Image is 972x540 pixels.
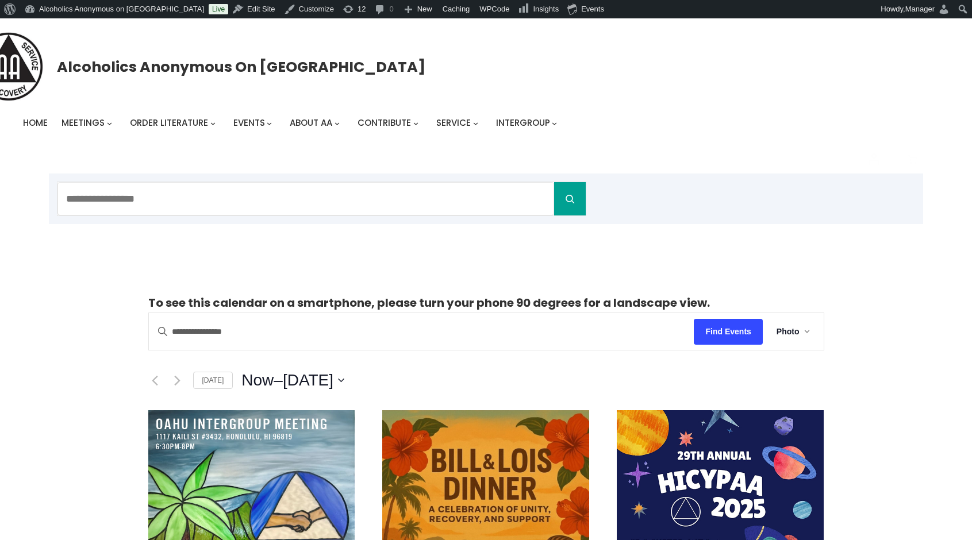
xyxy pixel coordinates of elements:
a: Contribute [358,115,411,131]
span: [DATE] [283,369,333,392]
a: Live [209,4,228,14]
strong: To see this calendar on a smartphone, please turn your phone 90 degrees for a landscape view. [148,295,710,311]
span: Order Literature [130,117,208,129]
button: Meetings submenu [107,121,112,126]
span: – [274,369,283,392]
span: Service [436,117,471,129]
a: [DATE] [193,372,233,389]
a: Events [233,115,265,131]
button: Click to toggle datepicker [241,369,344,392]
a: Alcoholics Anonymous on [GEOGRAPHIC_DATA] [57,53,425,80]
span: Photo [777,325,800,338]
button: Photo [763,313,824,350]
span: About AA [290,117,332,129]
a: Next Events [171,373,185,387]
a: Service [436,115,471,131]
button: Order Literature submenu [210,121,216,126]
input: Enter Keyword. Search for events by Keyword. [149,314,694,350]
span: Home [23,117,48,129]
a: Previous Events [148,373,162,387]
button: Find Events [694,319,762,345]
button: Service submenu [473,121,478,126]
a: Home [23,115,48,131]
span: Events [233,117,265,129]
a: My Account [859,145,888,173]
button: About AA submenu [335,121,340,126]
a: Meetings [62,115,105,131]
span: Intergroup [496,117,550,129]
span: Manager [905,5,935,13]
button: Events submenu [267,121,272,126]
button: Cart [902,149,924,171]
button: Search [554,182,586,215]
span: Meetings [62,117,105,129]
span: Contribute [358,117,411,129]
button: Contribute submenu [413,121,418,126]
button: Intergroup submenu [552,121,557,126]
span: Now [241,369,274,392]
a: About AA [290,115,332,131]
nav: Intergroup [23,115,561,131]
a: Intergroup [496,115,550,131]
